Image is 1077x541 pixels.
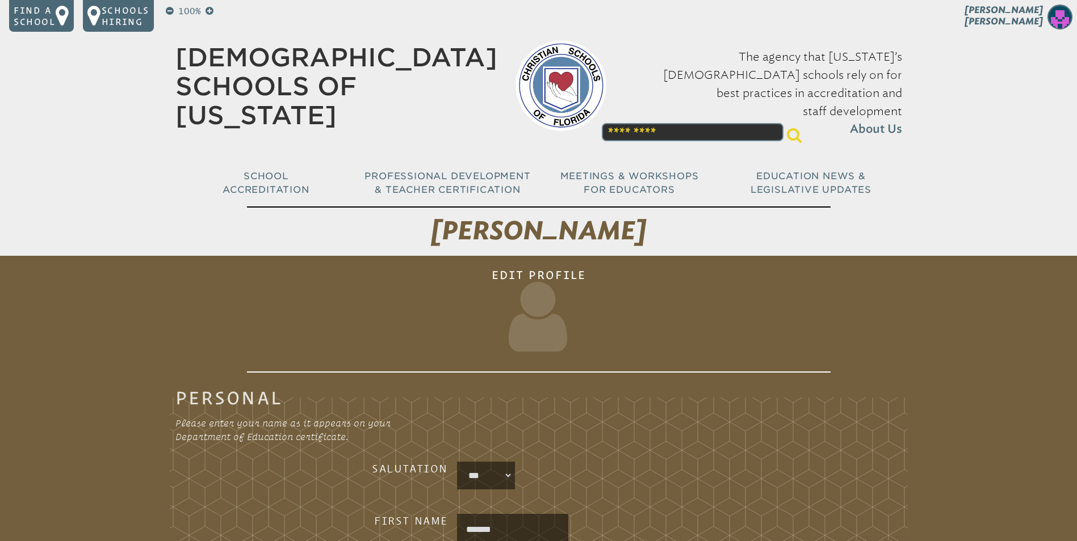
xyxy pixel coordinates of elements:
p: 100% [176,5,203,18]
span: Education News & Legislative Updates [751,171,871,195]
span: Meetings & Workshops for Educators [560,171,699,195]
h1: Edit Profile [247,260,831,373]
a: [DEMOGRAPHIC_DATA] Schools of [US_STATE] [175,43,497,130]
p: The agency that [US_STATE]’s [DEMOGRAPHIC_DATA] schools rely on for best practices in accreditati... [625,48,902,138]
span: About Us [850,120,902,138]
h3: First Name [266,514,448,527]
span: [PERSON_NAME] [431,215,646,246]
span: Professional Development & Teacher Certification [364,171,530,195]
select: persons_salutation [459,464,513,487]
span: [PERSON_NAME] [PERSON_NAME] [965,5,1043,27]
span: School Accreditation [223,171,309,195]
legend: Personal [175,391,283,404]
p: Find a school [14,5,56,27]
p: Schools Hiring [102,5,149,27]
img: c5f30496a0f201553694f37f74cbbbe8 [1047,5,1072,29]
h3: Salutation [266,462,448,475]
img: csf-logo-web-colors.png [516,40,606,131]
p: Please enter your name as it appears on your Department of Education certificate. [175,416,407,443]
